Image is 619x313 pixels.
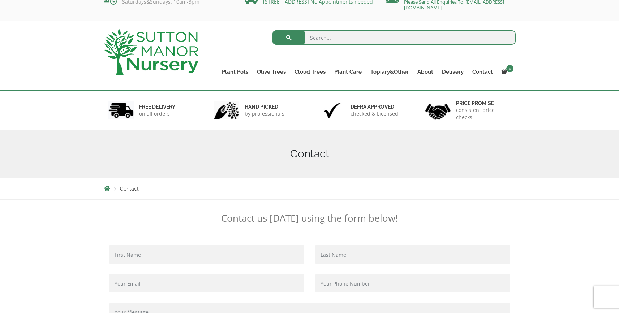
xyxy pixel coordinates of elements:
[456,100,511,106] h6: Price promise
[245,104,284,110] h6: hand picked
[413,67,438,77] a: About
[438,67,468,77] a: Delivery
[104,147,516,160] h1: Contact
[245,110,284,117] p: by professionals
[351,110,398,117] p: checked & Licensed
[109,274,304,292] input: Your Email
[320,101,345,119] img: 3.jpg
[456,106,511,121] p: consistent price checks
[290,67,330,77] a: Cloud Trees
[104,212,516,224] p: Contact us [DATE] using the form below!
[315,274,510,292] input: Your Phone Number
[104,29,198,75] img: logo
[139,110,175,117] p: on all orders
[366,67,413,77] a: Topiary&Other
[425,99,451,121] img: 4.jpg
[139,104,175,110] h6: FREE DELIVERY
[109,245,304,264] input: First Name
[330,67,366,77] a: Plant Care
[351,104,398,110] h6: Defra approved
[253,67,290,77] a: Olive Trees
[497,67,516,77] a: 1
[506,65,513,72] span: 1
[120,186,139,192] span: Contact
[315,245,510,264] input: Last Name
[218,67,253,77] a: Plant Pots
[214,101,239,119] img: 2.jpg
[272,30,516,45] input: Search...
[108,101,134,119] img: 1.jpg
[468,67,497,77] a: Contact
[104,186,516,191] nav: Breadcrumbs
